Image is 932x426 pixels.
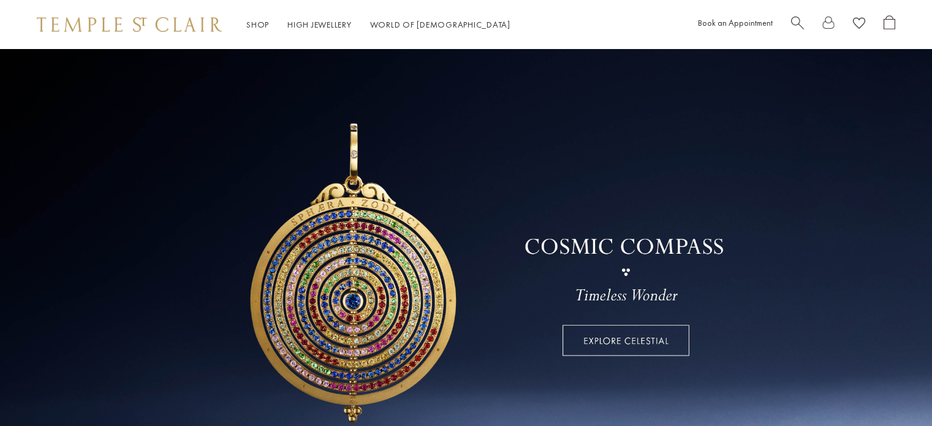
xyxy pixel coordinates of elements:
[370,19,510,30] a: World of [DEMOGRAPHIC_DATA]World of [DEMOGRAPHIC_DATA]
[791,15,804,34] a: Search
[246,17,510,32] nav: Main navigation
[287,19,352,30] a: High JewelleryHigh Jewellery
[853,15,865,34] a: View Wishlist
[884,15,895,34] a: Open Shopping Bag
[246,19,269,30] a: ShopShop
[37,17,222,32] img: Temple St. Clair
[698,17,773,28] a: Book an Appointment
